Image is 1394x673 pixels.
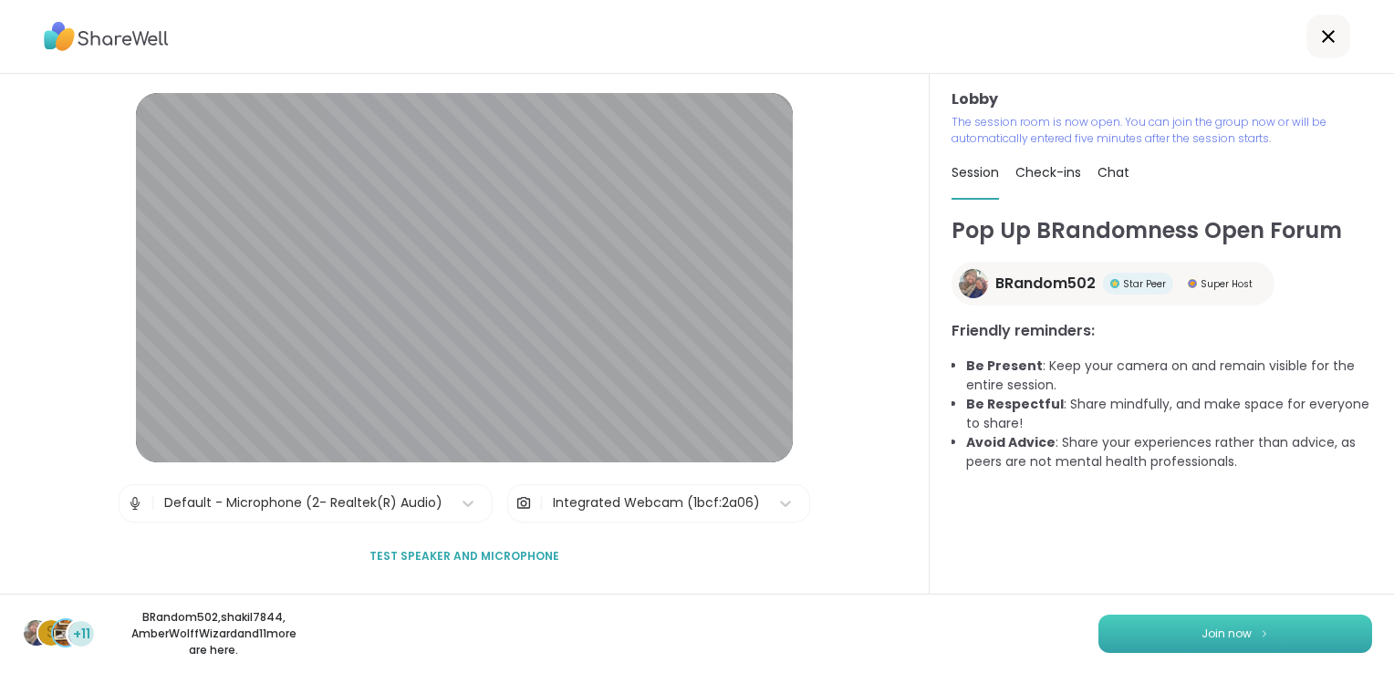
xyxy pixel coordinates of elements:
span: Star Peer [1123,277,1166,291]
span: +11 [73,625,90,644]
h3: Lobby [952,88,1372,110]
li: : Share mindfully, and make space for everyone to share! [966,395,1372,433]
b: Avoid Advice [966,433,1056,451]
span: Super Host [1201,277,1253,291]
span: Join now [1202,626,1252,642]
span: Test speaker and microphone [369,548,559,564]
b: Be Respectful [966,395,1064,413]
a: BRandom502BRandom502Star PeerStar PeerSuper HostSuper Host [952,262,1274,305]
p: BRandom502 , shakil7844 , AmberWolffWizard and 11 more are here. [111,609,316,658]
li: : Share your experiences rather than advice, as peers are not mental health professionals. [966,433,1372,471]
img: ShareWell Logomark [1259,628,1270,638]
span: Chat [1098,163,1129,181]
button: Join now [1098,615,1372,653]
img: Star Peer [1110,279,1119,288]
span: s [47,621,56,645]
b: Be Present [966,357,1043,375]
img: Camera [515,485,532,522]
span: | [151,485,155,522]
div: Integrated Webcam (1bcf:2a06) [553,493,760,513]
li: : Keep your camera on and remain visible for the entire session. [966,357,1372,395]
img: ShareWell Logo [44,16,169,57]
span: | [539,485,544,522]
div: Default - Microphone (2- Realtek(R) Audio) [164,493,442,513]
button: Test speaker and microphone [362,537,567,575]
span: BRandom502 [995,273,1096,295]
span: Session [952,163,999,181]
img: Microphone [127,485,143,522]
img: BRandom502 [959,269,988,298]
p: The session room is now open. You can join the group now or will be automatically entered five mi... [952,114,1372,147]
img: BRandom502 [24,620,49,646]
h1: Pop Up BRandomness Open Forum [952,214,1372,247]
img: Super Host [1188,279,1197,288]
h3: Friendly reminders: [952,320,1372,342]
span: Check-ins [1015,163,1081,181]
img: AmberWolffWizard [53,620,78,646]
